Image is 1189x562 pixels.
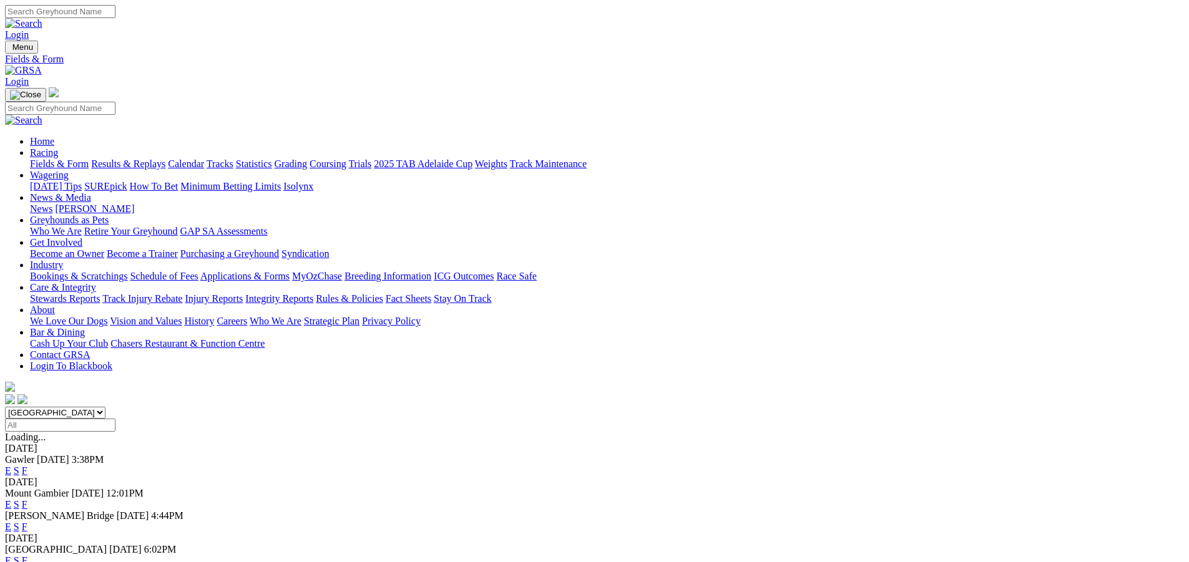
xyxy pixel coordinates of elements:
img: Close [10,90,41,100]
a: Fields & Form [30,158,89,169]
input: Select date [5,419,115,432]
a: Racing [30,147,58,158]
div: Care & Integrity [30,293,1184,304]
a: Login [5,76,29,87]
span: [GEOGRAPHIC_DATA] [5,544,107,555]
a: MyOzChase [292,271,342,281]
img: GRSA [5,65,42,76]
a: Applications & Forms [200,271,290,281]
a: Weights [475,158,507,169]
div: [DATE] [5,443,1184,454]
a: Cash Up Your Club [30,338,108,349]
a: Syndication [281,248,329,259]
span: Menu [12,42,33,52]
a: Contact GRSA [30,349,90,360]
a: Become a Trainer [107,248,178,259]
div: Bar & Dining [30,338,1184,349]
a: GAP SA Assessments [180,226,268,236]
a: Fact Sheets [386,293,431,304]
a: About [30,304,55,315]
a: Wagering [30,170,69,180]
a: E [5,499,11,510]
a: Rules & Policies [316,293,383,304]
a: Grading [275,158,307,169]
a: E [5,465,11,476]
div: Racing [30,158,1184,170]
span: Loading... [5,432,46,442]
a: Strategic Plan [304,316,360,326]
input: Search [5,5,115,18]
img: logo-grsa-white.png [49,87,59,97]
a: Injury Reports [185,293,243,304]
span: [DATE] [109,544,142,555]
a: Retire Your Greyhound [84,226,178,236]
div: Wagering [30,181,1184,192]
a: ICG Outcomes [434,271,494,281]
a: News & Media [30,192,91,203]
span: [DATE] [72,488,104,498]
a: History [184,316,214,326]
a: Track Maintenance [510,158,587,169]
a: Race Safe [496,271,536,281]
a: Bar & Dining [30,327,85,337]
a: S [14,465,19,476]
a: Breeding Information [345,271,431,281]
a: News [30,203,52,214]
button: Toggle navigation [5,88,46,102]
div: Industry [30,271,1184,282]
a: Purchasing a Greyhound [180,248,279,259]
a: Home [30,136,54,147]
a: Bookings & Scratchings [30,271,127,281]
a: 2025 TAB Adelaide Cup [374,158,472,169]
img: logo-grsa-white.png [5,382,15,392]
span: [PERSON_NAME] Bridge [5,510,114,521]
a: Who We Are [250,316,301,326]
span: Mount Gambier [5,488,69,498]
a: SUREpick [84,181,127,191]
a: How To Bet [130,181,179,191]
span: [DATE] [117,510,149,521]
a: Careers [217,316,247,326]
a: Stewards Reports [30,293,100,304]
a: Who We Are [30,226,82,236]
img: twitter.svg [17,394,27,404]
a: Track Injury Rebate [102,293,182,304]
a: F [22,465,27,476]
a: Results & Replays [91,158,165,169]
a: Calendar [168,158,204,169]
a: Login To Blackbook [30,361,112,371]
a: F [22,521,27,532]
span: 3:38PM [72,454,104,465]
a: Privacy Policy [362,316,421,326]
a: Isolynx [283,181,313,191]
a: Login [5,29,29,40]
img: Search [5,18,42,29]
a: [PERSON_NAME] [55,203,134,214]
a: Minimum Betting Limits [180,181,281,191]
a: E [5,521,11,532]
a: We Love Our Dogs [30,316,107,326]
a: Industry [30,259,63,270]
a: Become an Owner [30,248,104,259]
a: Get Involved [30,237,82,248]
a: Trials [348,158,371,169]
a: Care & Integrity [30,282,96,293]
a: S [14,499,19,510]
a: Statistics [236,158,272,169]
span: 4:44PM [151,510,183,521]
img: Search [5,115,42,126]
div: Greyhounds as Pets [30,226,1184,237]
div: News & Media [30,203,1184,215]
img: facebook.svg [5,394,15,404]
div: About [30,316,1184,327]
a: Fields & Form [5,54,1184,65]
a: Chasers Restaurant & Function Centre [110,338,265,349]
span: 12:01PM [106,488,144,498]
a: Stay On Track [434,293,491,304]
div: [DATE] [5,477,1184,488]
span: Gawler [5,454,34,465]
a: Vision and Values [110,316,182,326]
a: Integrity Reports [245,293,313,304]
div: Get Involved [30,248,1184,259]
